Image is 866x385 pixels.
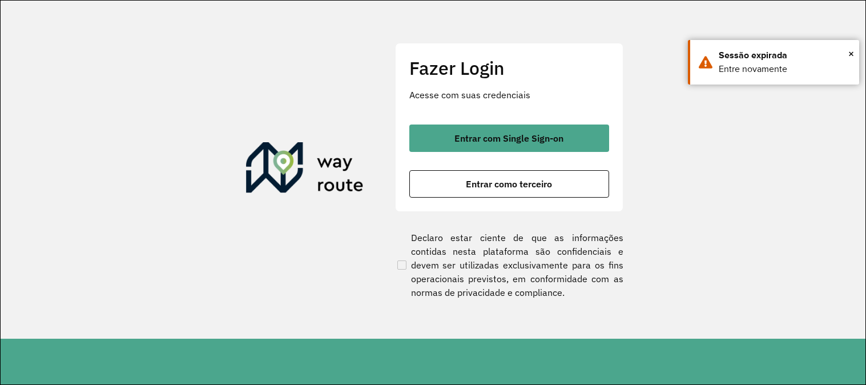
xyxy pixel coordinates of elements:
button: button [409,125,609,152]
label: Declaro estar ciente de que as informações contidas nesta plataforma são confidenciais e devem se... [395,231,623,299]
span: Entrar com Single Sign-on [454,134,563,143]
img: Roteirizador AmbevTech [246,142,364,197]
div: Sessão expirada [719,49,851,62]
div: Entre novamente [719,62,851,76]
span: × [848,45,854,62]
button: Close [848,45,854,62]
p: Acesse com suas credenciais [409,88,609,102]
h2: Fazer Login [409,57,609,79]
span: Entrar como terceiro [466,179,552,189]
button: button [409,170,609,198]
